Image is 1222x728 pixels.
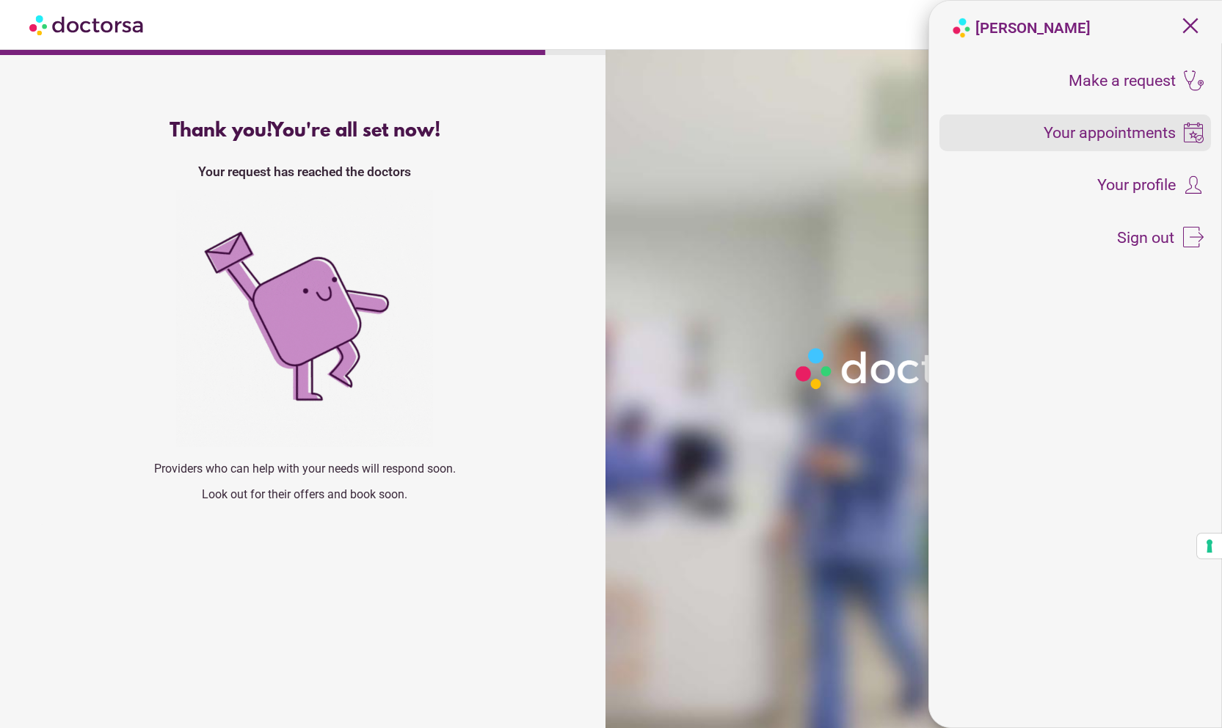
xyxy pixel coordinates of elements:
span: Your profile [1097,177,1176,193]
img: Doctorsa.com [29,8,145,41]
img: icons8-booking-100.png [1183,123,1204,143]
p: Look out for their offers and book soon. [64,487,545,501]
span: Sign out [1117,230,1174,246]
button: Your consent preferences for tracking technologies [1197,534,1222,558]
span: Make a request [1069,73,1176,89]
p: Providers who can help with your needs will respond soon. [64,462,545,476]
strong: [PERSON_NAME] [975,19,1091,37]
img: logo-doctorsa-baloon.png [951,18,972,38]
img: Logo-Doctorsa-trans-White-partial-flat.png [789,341,1033,396]
img: icons8-stethoscope-100.png [1183,70,1204,91]
img: success [176,190,433,447]
span: close [1176,12,1204,40]
div: Thank you! [64,120,545,142]
span: You're all set now! [271,120,440,142]
img: icons8-sign-out-50.png [1183,227,1204,247]
span: Your appointments [1044,125,1176,141]
strong: Your request has reached the doctors [198,164,411,179]
img: icons8-customer-100.png [1183,175,1204,195]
